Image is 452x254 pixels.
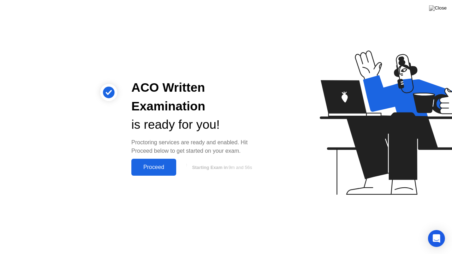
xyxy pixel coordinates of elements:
[133,164,174,170] div: Proceed
[131,159,176,176] button: Proceed
[429,5,447,11] img: Close
[131,138,263,155] div: Proctoring services are ready and enabled. Hit Proceed below to get started on your exam.
[180,161,263,174] button: Starting Exam in9m and 56s
[131,78,263,116] div: ACO Written Examination
[428,230,445,247] div: Open Intercom Messenger
[228,165,252,170] span: 9m and 56s
[131,115,263,134] div: is ready for you!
